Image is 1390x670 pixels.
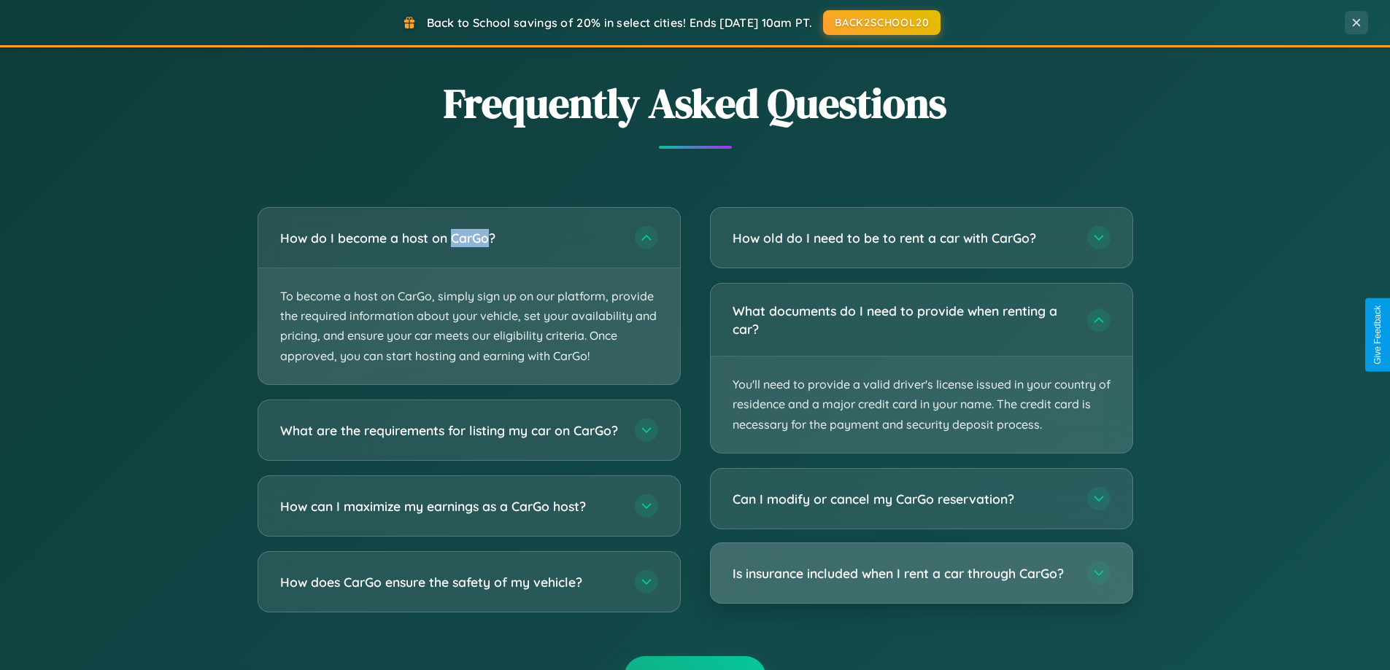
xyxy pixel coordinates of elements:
h3: What documents do I need to provide when renting a car? [733,302,1073,338]
h3: What are the requirements for listing my car on CarGo? [280,421,620,439]
span: Back to School savings of 20% in select cities! Ends [DATE] 10am PT. [427,15,812,30]
p: To become a host on CarGo, simply sign up on our platform, provide the required information about... [258,268,680,384]
h2: Frequently Asked Questions [258,75,1133,131]
h3: Can I modify or cancel my CarGo reservation? [733,490,1073,508]
p: You'll need to provide a valid driver's license issued in your country of residence and a major c... [711,357,1132,453]
div: Give Feedback [1372,305,1383,365]
h3: How does CarGo ensure the safety of my vehicle? [280,572,620,591]
h3: How old do I need to be to rent a car with CarGo? [733,229,1073,247]
h3: Is insurance included when I rent a car through CarGo? [733,564,1073,583]
h3: How do I become a host on CarGo? [280,229,620,247]
button: BACK2SCHOOL20 [823,10,941,35]
h3: How can I maximize my earnings as a CarGo host? [280,496,620,515]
